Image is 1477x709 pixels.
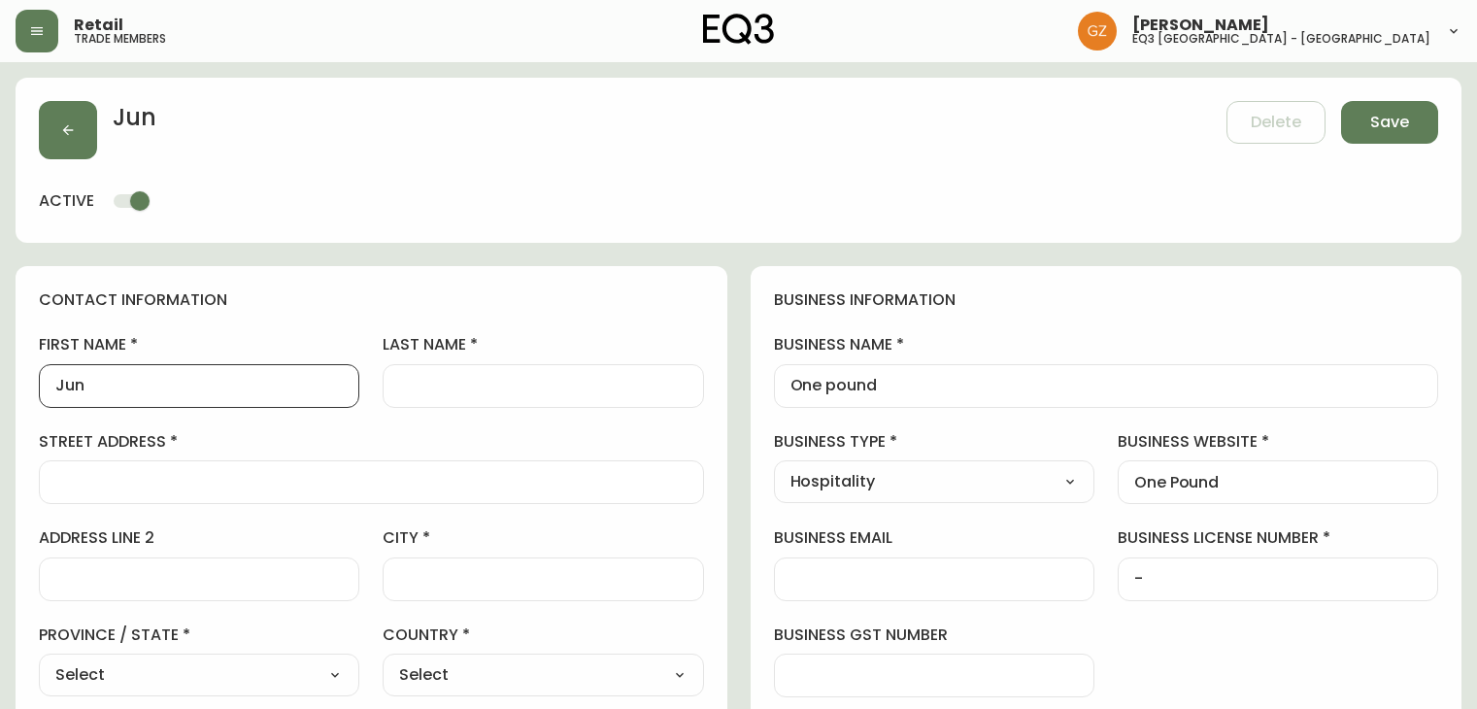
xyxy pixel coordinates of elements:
[39,289,704,311] h4: contact information
[1132,17,1269,33] span: [PERSON_NAME]
[74,33,166,45] h5: trade members
[1118,527,1438,549] label: business license number
[774,431,1094,453] label: business type
[39,625,359,646] label: province / state
[113,101,156,144] h2: Jun
[1078,12,1117,51] img: 78875dbee59462ec7ba26e296000f7de
[383,527,703,549] label: city
[383,334,703,355] label: last name
[774,625,1094,646] label: business gst number
[74,17,123,33] span: Retail
[774,527,1094,549] label: business email
[1341,101,1438,144] button: Save
[1132,33,1430,45] h5: eq3 [GEOGRAPHIC_DATA] - [GEOGRAPHIC_DATA]
[774,334,1439,355] label: business name
[1134,473,1422,491] input: https://www.designshop.com
[1370,112,1409,133] span: Save
[39,527,359,549] label: address line 2
[39,431,704,453] label: street address
[39,334,359,355] label: first name
[39,190,94,212] h4: active
[383,625,703,646] label: country
[1118,431,1438,453] label: business website
[774,289,1439,311] h4: business information
[703,14,775,45] img: logo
